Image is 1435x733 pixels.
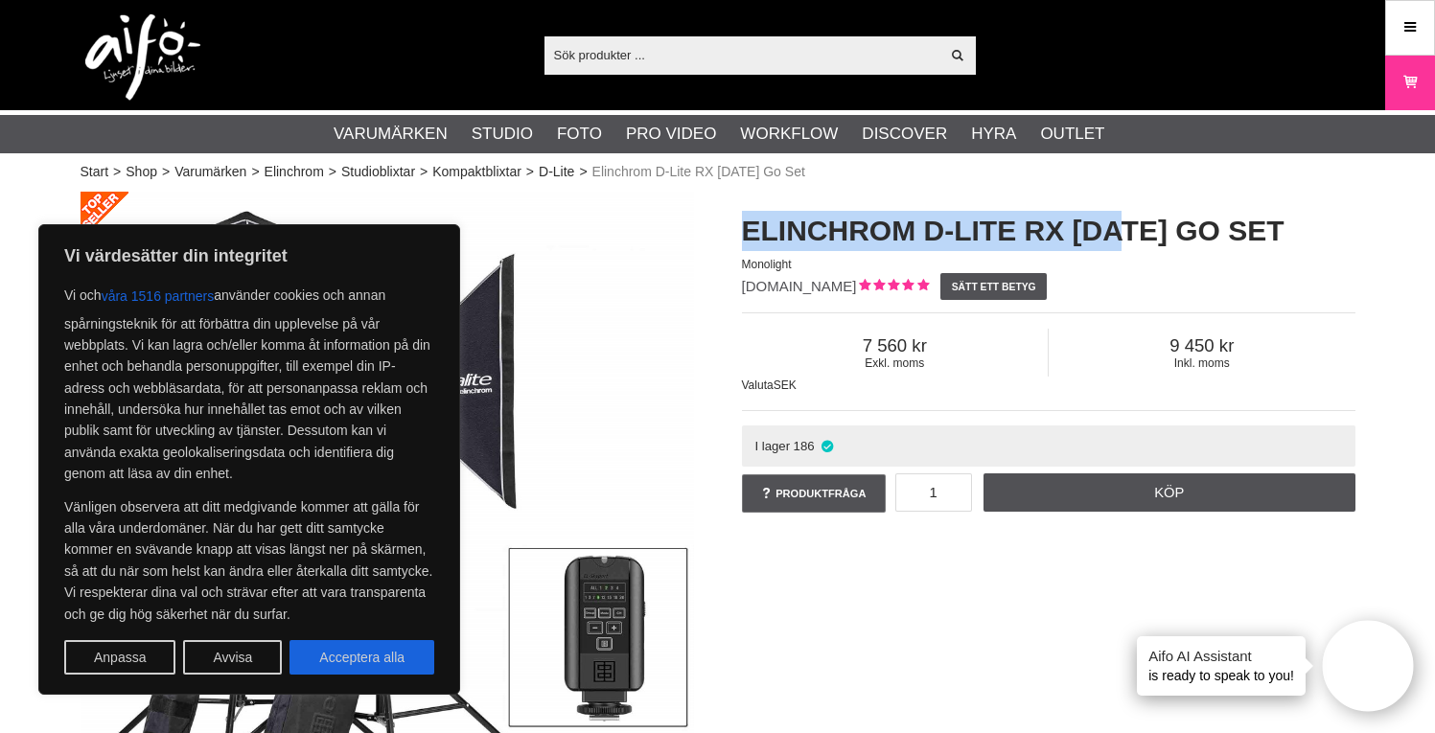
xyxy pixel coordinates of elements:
a: Discover [862,122,947,147]
span: > [162,162,170,182]
a: Elinchrom [265,162,324,182]
span: > [579,162,587,182]
a: Varumärken [174,162,246,182]
span: [DOMAIN_NAME] [742,278,857,294]
a: Outlet [1040,122,1104,147]
button: Acceptera alla [289,640,434,675]
span: > [526,162,534,182]
a: Varumärken [334,122,448,147]
a: Pro Video [626,122,716,147]
div: Vi värdesätter din integritet [38,224,460,695]
a: Start [81,162,109,182]
span: > [113,162,121,182]
button: Anpassa [64,640,175,675]
a: Studio [472,122,533,147]
span: 186 [794,439,815,453]
button: Avvisa [183,640,282,675]
span: Elinchrom D-Lite RX [DATE] Go Set [592,162,805,182]
span: 9 450 [1049,335,1355,356]
h1: Elinchrom D-Lite RX [DATE] Go Set [742,211,1355,251]
p: Vi och använder cookies och annan spårningsteknik för att förbättra din upplevelse på vår webbpla... [64,279,434,485]
a: Workflow [740,122,838,147]
span: > [329,162,336,182]
span: Monolight [742,258,792,271]
img: logo.png [85,14,200,101]
div: Kundbetyg: 5.00 [857,277,929,297]
span: > [251,162,259,182]
i: I lager [820,439,836,453]
a: Shop [126,162,157,182]
a: Foto [557,122,602,147]
span: I lager [754,439,790,453]
p: Vänligen observera att ditt medgivande kommer att gälla för alla våra underdomäner. När du har ge... [64,496,434,625]
a: Produktfråga [742,474,886,513]
span: Valuta [742,378,774,392]
p: Vi värdesätter din integritet [64,244,434,267]
a: Köp [984,473,1355,512]
input: Sök produkter ... [544,40,940,69]
a: Studioblixtar [341,162,415,182]
div: is ready to speak to you! [1137,636,1306,696]
a: Kompaktblixtar [432,162,521,182]
button: våra 1516 partners [102,279,215,313]
span: 7 560 [742,335,1049,356]
h4: Aifo AI Assistant [1148,646,1294,666]
span: SEK [774,378,797,392]
a: D-Lite [539,162,574,182]
span: Inkl. moms [1049,356,1355,370]
a: Hyra [971,122,1016,147]
span: Exkl. moms [742,356,1049,370]
a: Sätt ett betyg [940,273,1047,300]
span: > [420,162,428,182]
